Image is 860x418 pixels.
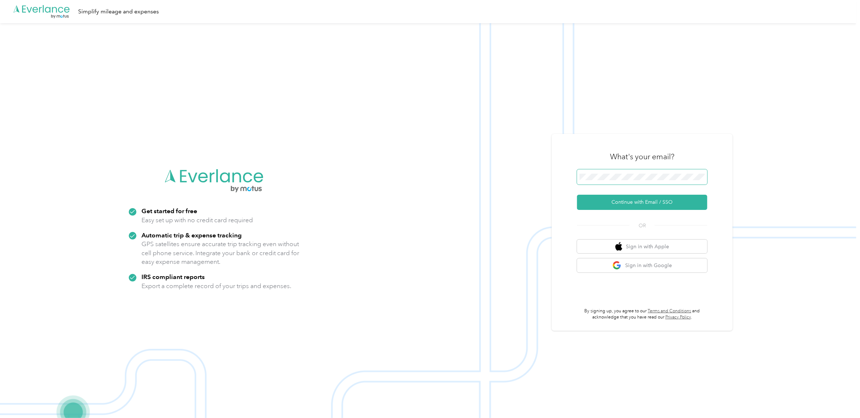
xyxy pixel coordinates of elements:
strong: IRS compliant reports [141,273,205,280]
a: Terms and Conditions [648,308,691,314]
strong: Get started for free [141,207,197,215]
div: Simplify mileage and expenses [78,7,159,16]
a: Privacy Policy [665,314,691,320]
button: Continue with Email / SSO [577,195,707,210]
p: GPS satellites ensure accurate trip tracking even without cell phone service. Integrate your bank... [141,240,300,266]
p: Export a complete record of your trips and expenses. [141,282,291,291]
p: Easy set up with no credit card required [141,216,253,225]
button: apple logoSign in with Apple [577,240,707,254]
img: apple logo [615,242,623,251]
h3: What's your email? [610,152,674,162]
span: OR [630,222,655,229]
strong: Automatic trip & expense tracking [141,231,242,239]
img: google logo [613,261,622,270]
button: google logoSign in with Google [577,258,707,273]
p: By signing up, you agree to our and acknowledge that you have read our . [577,308,707,321]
